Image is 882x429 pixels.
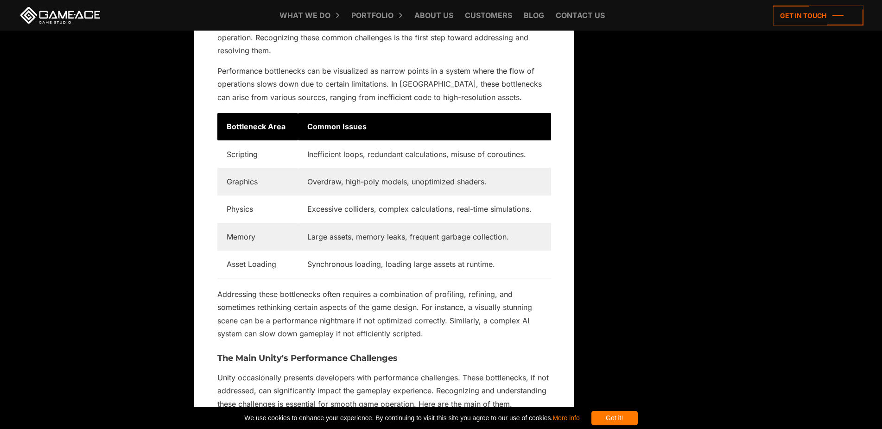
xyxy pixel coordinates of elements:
[217,371,551,410] p: Unity occasionally presents developers with performance challenges. These bottlenecks, if not add...
[244,411,579,425] span: We use cookies to enhance your experience. By continuing to visit this site you agree to our use ...
[552,414,579,422] a: More info
[217,140,298,168] td: Scripting
[298,223,551,250] td: Large assets, memory leaks, frequent garbage collection.
[298,140,551,168] td: Inefficient loops, redundant calculations, misuse of coroutines.
[217,251,298,278] td: Asset Loading
[217,168,298,196] td: Graphics
[591,411,638,425] div: Got it!
[217,64,551,104] p: Performance bottlenecks can be visualized as narrow points in a system where the flow of operatio...
[217,288,551,341] p: Addressing these bottlenecks often requires a combination of profiling, refining, and sometimes r...
[298,196,551,223] td: Excessive colliders, complex calculations, real-time simulations.
[217,223,298,250] td: Memory
[307,122,367,131] strong: Common Issues
[227,122,286,131] strong: Bottleneck Area
[773,6,863,25] a: Get in touch
[217,196,298,223] td: Physics
[217,5,551,57] p: Unity, while , is not immune to performance issues. Developers often encounter specific bottlenec...
[217,354,551,363] h3: The Main Unity's Performance Challenges
[298,251,551,278] td: Synchronous loading, loading large assets at runtime.
[298,168,551,196] td: Overdraw, high-poly models, unoptimized shaders.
